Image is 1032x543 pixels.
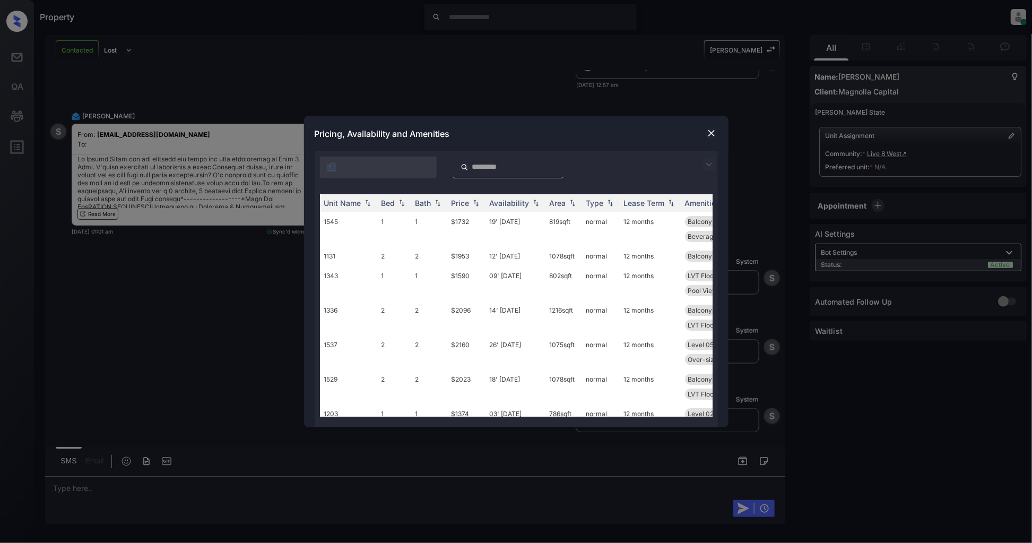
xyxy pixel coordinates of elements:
[485,266,545,300] td: 09' [DATE]
[447,404,485,424] td: $1374
[545,246,582,266] td: 1078 sqft
[605,199,615,206] img: sorting
[685,199,721,208] div: Amenities
[688,341,714,349] span: Level 05
[320,266,377,300] td: 1343
[377,404,411,424] td: 1
[411,335,447,369] td: 2
[688,252,713,260] span: Balcony
[688,356,742,364] span: Over-sized Balc...
[411,300,447,335] td: 2
[485,212,545,246] td: 19' [DATE]
[485,335,545,369] td: 26' [DATE]
[688,218,713,226] span: Balcony
[381,199,395,208] div: Bed
[320,369,377,404] td: 1529
[320,335,377,369] td: 1537
[706,128,717,139] img: close
[620,404,681,424] td: 12 months
[688,232,738,240] span: Beverage Fridge
[432,199,443,206] img: sorting
[490,199,530,208] div: Availability
[447,300,485,335] td: $2096
[688,287,718,295] span: Pool View
[582,266,620,300] td: normal
[545,212,582,246] td: 819 sqft
[447,369,485,404] td: $2023
[485,300,545,335] td: 14' [DATE]
[324,199,361,208] div: Unit Name
[688,321,737,329] span: LVT Flooring - ...
[688,306,713,314] span: Balcony
[471,199,481,206] img: sorting
[377,212,411,246] td: 1
[582,369,620,404] td: normal
[411,266,447,300] td: 1
[377,300,411,335] td: 2
[377,246,411,266] td: 2
[411,404,447,424] td: 1
[582,212,620,246] td: normal
[411,212,447,246] td: 1
[326,162,337,173] img: icon-zuma
[377,369,411,404] td: 2
[415,199,431,208] div: Bath
[688,375,713,383] span: Balcony
[545,300,582,335] td: 1216 sqft
[320,212,377,246] td: 1545
[545,369,582,404] td: 1078 sqft
[461,162,469,172] img: icon-zuma
[447,246,485,266] td: $1953
[452,199,470,208] div: Price
[620,212,681,246] td: 12 months
[320,404,377,424] td: 1203
[582,404,620,424] td: normal
[362,199,373,206] img: sorting
[688,410,714,418] span: Level 02
[582,300,620,335] td: normal
[620,266,681,300] td: 12 months
[688,390,737,398] span: LVT Flooring - ...
[485,404,545,424] td: 03' [DATE]
[567,199,578,206] img: sorting
[545,404,582,424] td: 786 sqft
[586,199,604,208] div: Type
[447,212,485,246] td: $1732
[620,335,681,369] td: 12 months
[666,199,677,206] img: sorting
[377,335,411,369] td: 2
[396,199,407,206] img: sorting
[320,300,377,335] td: 1336
[411,369,447,404] td: 2
[620,300,681,335] td: 12 months
[531,199,541,206] img: sorting
[304,116,729,151] div: Pricing, Availability and Amenities
[320,246,377,266] td: 1131
[545,266,582,300] td: 802 sqft
[582,335,620,369] td: normal
[624,199,665,208] div: Lease Term
[485,246,545,266] td: 12' [DATE]
[620,369,681,404] td: 12 months
[447,266,485,300] td: $1590
[485,369,545,404] td: 18' [DATE]
[703,158,715,171] img: icon-zuma
[550,199,566,208] div: Area
[620,246,681,266] td: 12 months
[688,272,726,280] span: LVT Flooring
[447,335,485,369] td: $2160
[582,246,620,266] td: normal
[545,335,582,369] td: 1075 sqft
[377,266,411,300] td: 1
[411,246,447,266] td: 2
